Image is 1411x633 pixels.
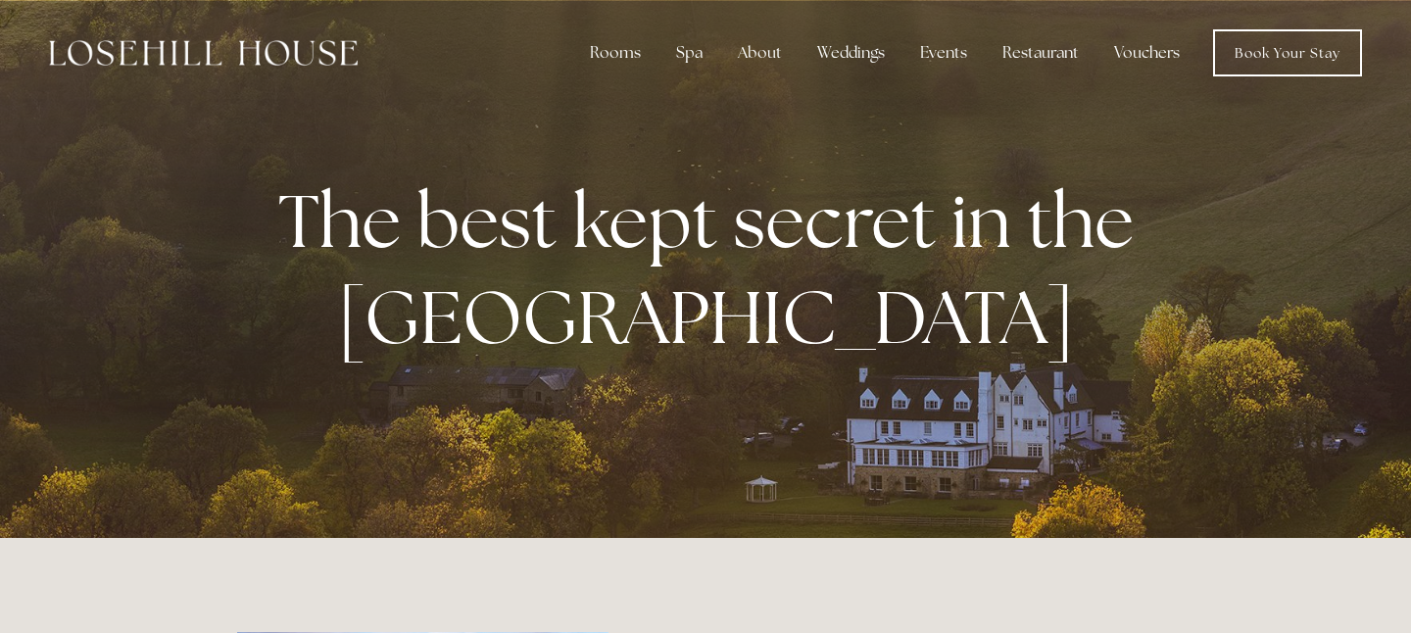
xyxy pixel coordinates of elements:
[987,33,1095,73] div: Restaurant
[1213,29,1362,76] a: Book Your Stay
[722,33,798,73] div: About
[1098,33,1195,73] a: Vouchers
[660,33,718,73] div: Spa
[802,33,900,73] div: Weddings
[574,33,657,73] div: Rooms
[278,172,1149,365] strong: The best kept secret in the [GEOGRAPHIC_DATA]
[904,33,983,73] div: Events
[49,40,358,66] img: Losehill House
